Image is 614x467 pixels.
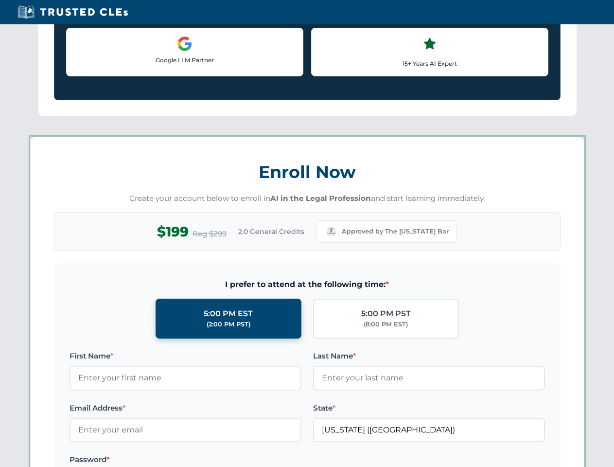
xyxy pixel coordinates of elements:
p: Create your account below to enroll in and start learning immediately. [54,193,561,204]
span: Reg $299 [193,228,227,240]
div: 5:00 PM PST [361,307,411,320]
strong: AI in the Legal Profession [270,194,371,203]
img: Google [177,36,193,52]
p: Google LLM Partner [74,55,295,65]
img: Trusted CLEs [15,5,131,19]
label: Last Name [313,350,545,362]
span: I prefer to attend at the following time: [70,278,545,291]
input: Enter your first name [70,366,301,390]
div: (2:00 PM PST) [207,320,250,329]
h3: Enroll Now [54,157,561,187]
label: State [313,402,545,414]
input: Enter your email [70,418,301,442]
div: 5:00 PM EST [204,307,253,320]
label: Email Address [70,402,301,414]
label: Password [70,454,301,466]
img: Missouri Bar [324,225,338,238]
p: 15+ Years AI Expert [319,59,540,68]
span: Approved by The [US_STATE] Bar [342,227,449,236]
label: First Name [70,350,301,362]
input: Missouri (MO) [313,418,545,442]
span: $199 [157,221,189,243]
span: 2.0 General Credits [238,226,304,237]
input: Enter your last name [313,366,545,390]
div: (8:00 PM EST) [364,320,408,329]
